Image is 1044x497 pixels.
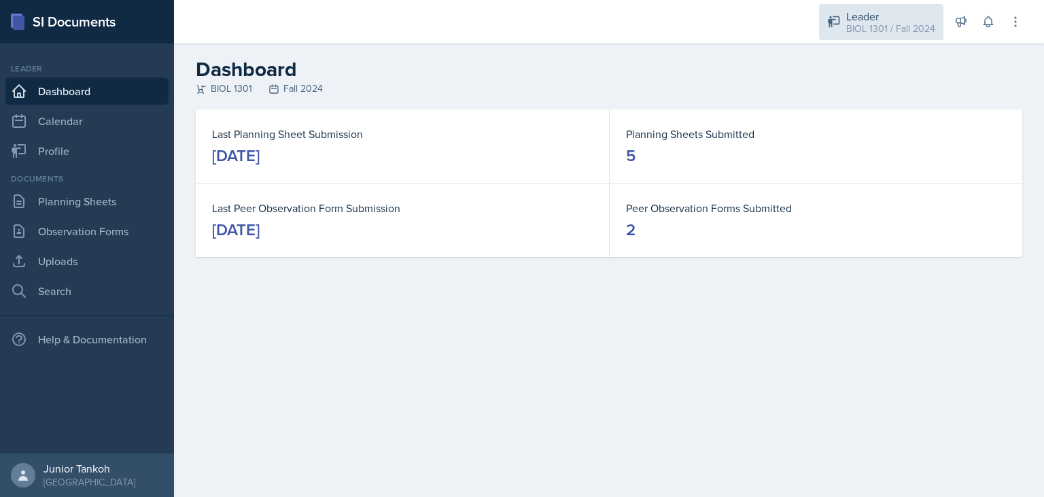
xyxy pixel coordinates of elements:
dt: Last Peer Observation Form Submission [212,200,593,216]
a: Planning Sheets [5,188,169,215]
div: Junior Tankoh [43,462,135,475]
div: Leader [5,63,169,75]
a: Search [5,277,169,305]
div: Documents [5,173,169,185]
a: Calendar [5,107,169,135]
div: [DATE] [212,219,260,241]
a: Observation Forms [5,218,169,245]
dt: Peer Observation Forms Submitted [626,200,1006,216]
div: Leader [846,8,935,24]
dt: Last Planning Sheet Submission [212,126,593,142]
div: BIOL 1301 Fall 2024 [196,82,1022,96]
div: 2 [626,219,636,241]
h2: Dashboard [196,57,1022,82]
div: BIOL 1301 / Fall 2024 [846,22,935,36]
div: [DATE] [212,145,260,167]
dt: Planning Sheets Submitted [626,126,1006,142]
div: [GEOGRAPHIC_DATA] [43,475,135,489]
div: 5 [626,145,636,167]
div: Help & Documentation [5,326,169,353]
a: Dashboard [5,78,169,105]
a: Profile [5,137,169,165]
a: Uploads [5,247,169,275]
